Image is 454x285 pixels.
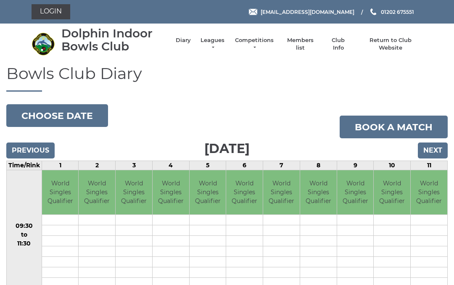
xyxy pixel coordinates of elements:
button: Choose date [6,104,108,127]
a: Phone us 01202 675551 [369,8,414,16]
td: 9 [337,161,374,170]
img: Dolphin Indoor Bowls Club [32,32,55,55]
a: Login [32,4,70,19]
td: World Singles Qualifier [337,170,374,214]
td: 11 [411,161,448,170]
td: World Singles Qualifier [226,170,263,214]
a: Members list [282,37,317,52]
td: World Singles Qualifier [79,170,115,214]
a: Email [EMAIL_ADDRESS][DOMAIN_NAME] [249,8,354,16]
img: Phone us [370,8,376,15]
td: 3 [116,161,153,170]
h1: Bowls Club Diary [6,65,448,92]
input: Next [418,142,448,158]
td: 1 [42,161,79,170]
td: World Singles Qualifier [300,170,337,214]
a: Club Info [326,37,351,52]
span: 01202 675551 [381,8,414,15]
td: 4 [152,161,189,170]
td: 10 [374,161,411,170]
td: 7 [263,161,300,170]
input: Previous [6,142,55,158]
td: World Singles Qualifier [42,170,79,214]
td: World Singles Qualifier [116,170,152,214]
td: 6 [226,161,263,170]
td: World Singles Qualifier [153,170,189,214]
td: 8 [300,161,337,170]
a: Return to Club Website [359,37,422,52]
td: World Singles Qualifier [190,170,226,214]
span: [EMAIL_ADDRESS][DOMAIN_NAME] [261,8,354,15]
td: 2 [79,161,116,170]
td: World Singles Qualifier [411,170,447,214]
td: World Singles Qualifier [374,170,410,214]
a: Book a match [340,116,448,138]
td: 5 [189,161,226,170]
td: Time/Rink [7,161,42,170]
td: World Singles Qualifier [263,170,300,214]
a: Competitions [234,37,275,52]
div: Dolphin Indoor Bowls Club [61,27,167,53]
a: Leagues [199,37,226,52]
img: Email [249,9,257,15]
a: Diary [176,37,191,44]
